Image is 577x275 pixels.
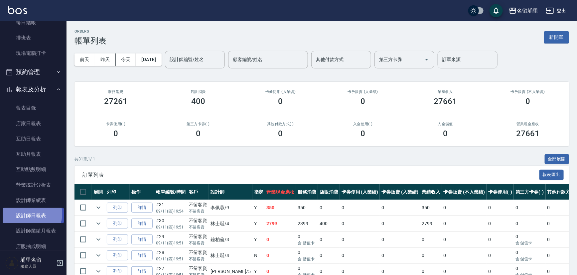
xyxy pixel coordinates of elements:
[330,90,396,94] h2: 卡券販賣 (入業績)
[116,53,136,66] button: 今天
[3,116,64,131] a: 店家日報表
[544,31,569,44] button: 新開單
[20,263,54,269] p: 服務人員
[318,232,340,247] td: 0
[93,203,103,213] button: expand row
[544,34,569,40] a: 新開單
[189,256,208,262] p: 不留客資
[252,232,265,247] td: Y
[154,184,187,200] th: 帳單編號/時間
[487,216,514,231] td: 0
[296,248,318,263] td: 0
[107,219,128,229] button: 列印
[189,201,208,208] div: 不留客資
[265,200,296,216] td: 350
[156,240,186,246] p: 09/11 (四) 19:51
[442,216,487,231] td: 0
[361,97,365,106] h3: 0
[265,216,296,231] td: 2799
[107,250,128,261] button: 列印
[191,97,205,106] h3: 400
[380,200,420,216] td: 0
[82,172,539,178] span: 訂單列表
[165,122,231,126] h2: 第三方卡券(-)
[380,248,420,263] td: 0
[278,129,283,138] h3: 0
[421,54,432,65] button: Open
[514,216,546,231] td: 0
[93,250,103,260] button: expand row
[515,256,544,262] p: 含 儲值卡
[298,256,316,262] p: 含 儲值卡
[412,90,479,94] h2: 業績收入
[209,232,252,247] td: 鐘柏倫 /3
[318,184,340,200] th: 店販消費
[165,90,231,94] h2: 店販消費
[82,90,149,94] h3: 服務消費
[420,184,442,200] th: 業績收入
[189,265,208,272] div: 不留客資
[420,200,442,216] td: 350
[113,129,118,138] h3: 0
[252,200,265,216] td: Y
[318,248,340,263] td: 0
[189,240,208,246] p: 不留客資
[154,216,187,231] td: #30
[154,232,187,247] td: #29
[296,216,318,231] td: 2399
[156,224,186,230] p: 09/11 (四) 19:51
[252,248,265,263] td: N
[189,233,208,240] div: 不留客資
[442,248,487,263] td: 0
[3,63,64,81] button: 預約管理
[442,184,487,200] th: 卡券販賣 (不入業績)
[545,154,569,164] button: 全部展開
[495,122,561,126] h2: 營業現金應收
[506,4,541,18] button: 名留埔里
[156,208,186,214] p: 09/11 (四) 19:54
[265,248,296,263] td: 0
[3,81,64,98] button: 報表及分析
[107,234,128,245] button: 列印
[74,53,95,66] button: 前天
[490,4,503,17] button: save
[3,239,64,254] a: 店販抽成明細
[131,234,153,245] a: 詳情
[3,100,64,116] a: 報表目錄
[296,184,318,200] th: 服務消費
[130,184,154,200] th: 操作
[95,53,116,66] button: 昨天
[20,257,54,263] h5: 埔里名留
[252,216,265,231] td: Y
[209,248,252,263] td: 林士珽 /4
[187,184,209,200] th: 客戶
[487,200,514,216] td: 0
[82,122,149,126] h2: 卡券使用(-)
[296,232,318,247] td: 0
[330,122,396,126] h2: 入金使用(-)
[154,200,187,216] td: #31
[539,171,564,178] a: 報表匯出
[340,232,380,247] td: 0
[252,184,265,200] th: 指定
[442,200,487,216] td: 0
[3,208,64,223] a: 設計師日報表
[3,46,64,61] a: 現場電腦打卡
[3,15,64,30] a: 每日結帳
[131,219,153,229] a: 詳情
[74,156,95,162] p: 共 31 筆, 1 / 1
[443,129,448,138] h3: 0
[189,217,208,224] div: 不留客資
[209,184,252,200] th: 設計師
[74,29,106,34] h2: ORDERS
[196,129,201,138] h3: 0
[296,200,318,216] td: 350
[340,216,380,231] td: 0
[92,184,105,200] th: 展開
[209,216,252,231] td: 林士珽 /4
[420,216,442,231] td: 2799
[278,97,283,106] h3: 0
[525,97,530,106] h3: 0
[3,30,64,46] a: 排班表
[434,97,457,106] h3: 27661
